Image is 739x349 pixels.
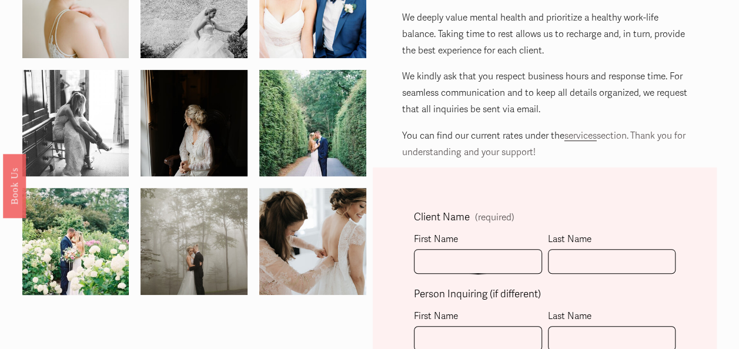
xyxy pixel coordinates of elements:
[22,171,129,313] img: 14305484_1259623107382072_1992716122685880553_o.jpg
[3,154,26,218] a: Book Us
[114,70,275,177] img: a&b-122.jpg
[114,188,275,295] img: a&b-249.jpg
[259,52,366,194] img: 14241554_1259623257382057_8150699157505122959_o.jpg
[548,231,676,249] div: Last Name
[22,52,129,194] img: 14231398_1259601320717584_5710543027062833933_o.jpg
[548,308,676,326] div: Last Name
[233,188,393,295] img: ASW-178.jpg
[414,308,541,326] div: First Name
[414,286,541,304] span: Person Inquiring (if different)
[414,209,470,227] span: Client Name
[414,231,541,249] div: First Name
[402,128,688,161] p: You can find our current rates under the
[402,10,688,59] p: We deeply value mental health and prioritize a healthy work-life balance. Taking time to rest all...
[402,69,688,118] p: We kindly ask that you respect business hours and response time. For seamless communication and t...
[564,130,597,142] a: services
[475,213,514,222] span: (required)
